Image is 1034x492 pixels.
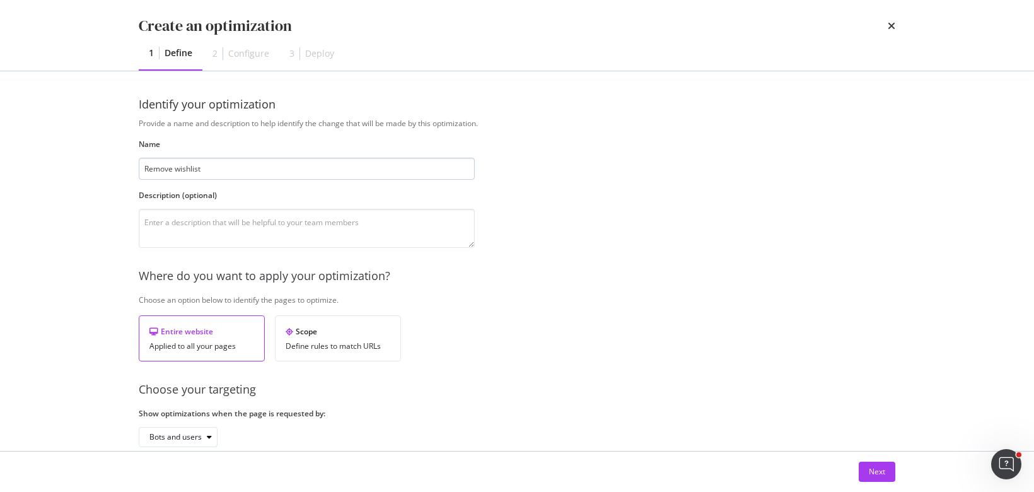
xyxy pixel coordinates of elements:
[139,382,895,398] div: Choose your targeting
[139,118,895,129] div: Provide a name and description to help identify the change that will be made by this optimization.
[286,342,390,351] div: Define rules to match URLs
[139,295,895,305] div: Choose an option below to identify the pages to optimize.
[289,47,294,60] div: 3
[859,462,895,482] button: Next
[869,466,885,477] div: Next
[228,47,269,60] div: Configure
[305,47,334,60] div: Deploy
[149,342,254,351] div: Applied to all your pages
[139,97,895,113] div: Identify your optimization
[286,326,390,337] div: Scope
[139,139,475,149] label: Name
[149,326,254,337] div: Entire website
[888,15,895,37] div: times
[165,47,192,59] div: Define
[139,158,475,180] input: Enter an optimization name to easily find it back
[139,427,218,447] button: Bots and users
[139,190,475,201] label: Description (optional)
[149,47,154,59] div: 1
[149,433,202,441] div: Bots and users
[139,15,292,37] div: Create an optimization
[139,268,895,284] div: Where do you want to apply your optimization?
[139,408,475,419] label: Show optimizations when the page is requested by:
[991,449,1021,479] iframe: Intercom live chat
[212,47,218,60] div: 2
